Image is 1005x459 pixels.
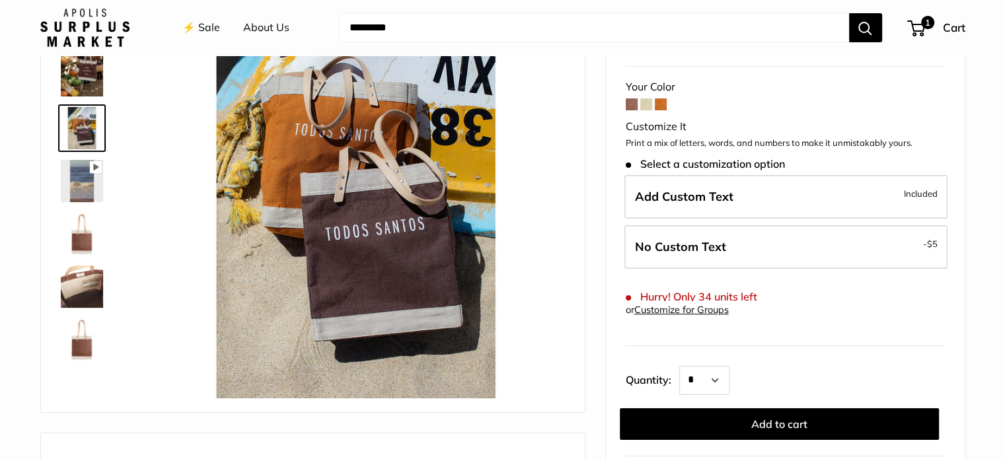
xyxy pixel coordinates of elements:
[58,263,106,310] a: Market Tote in Mustang
[58,210,106,258] a: Market Tote in Mustang
[626,77,945,97] div: Your Color
[909,17,965,38] a: 1 Cart
[626,362,679,395] label: Quantity:
[40,9,130,47] img: Apolis: Surplus Market
[927,238,938,249] span: $5
[58,30,106,99] a: Market Tote in Mustang
[626,137,945,150] p: Print a mix of letters, words, and numbers to make it unmistakably yours.
[61,33,103,96] img: Market Tote in Mustang
[920,16,934,29] span: 1
[61,265,103,308] img: Market Tote in Mustang
[61,107,103,149] img: Market Tote in Mustang
[624,225,948,269] label: Leave Blank
[182,18,220,38] a: ⚡️ Sale
[634,304,729,316] a: Customize for Groups
[339,13,849,42] input: Search...
[904,186,938,201] span: Included
[61,318,103,361] img: Market Tote in Mustang
[61,213,103,255] img: Market Tote in Mustang
[58,316,106,363] a: Market Tote in Mustang
[626,158,785,170] span: Select a customization option
[849,13,882,42] button: Search
[58,157,106,205] a: Market Tote in Mustang
[61,160,103,202] img: Market Tote in Mustang
[626,117,945,137] div: Customize It
[635,189,733,204] span: Add Custom Text
[923,236,938,252] span: -
[620,408,939,440] button: Add to cart
[58,104,106,152] a: Market Tote in Mustang
[635,239,726,254] span: No Custom Text
[943,20,965,34] span: Cart
[626,301,729,319] div: or
[626,291,757,303] span: Hurry! Only 34 units left
[624,175,948,219] label: Add Custom Text
[243,18,289,38] a: About Us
